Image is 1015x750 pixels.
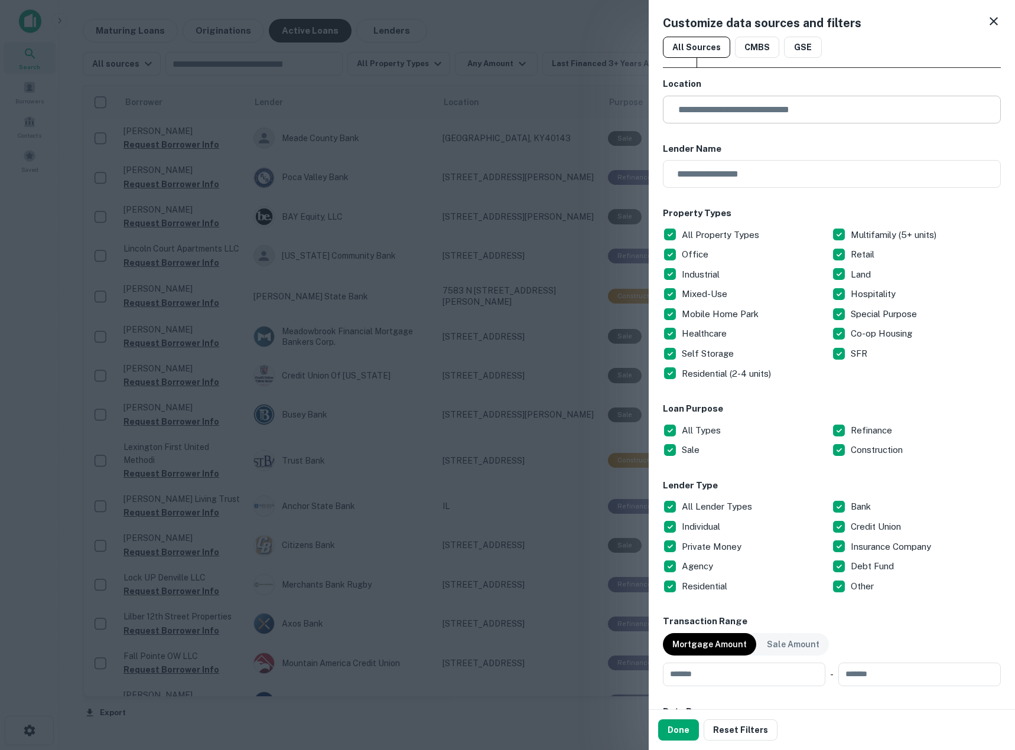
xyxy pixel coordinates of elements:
[663,615,1001,628] h6: Transaction Range
[851,423,894,438] p: Refinance
[682,347,736,361] p: Self Storage
[851,307,919,321] p: Special Purpose
[663,14,861,32] h5: Customize data sources and filters
[851,347,870,361] p: SFR
[672,638,747,651] p: Mortgage Amount
[767,638,819,651] p: Sale Amount
[851,287,898,301] p: Hospitality
[851,540,933,554] p: Insurance Company
[663,37,730,58] button: All Sources
[663,705,1001,719] h6: Date Range
[704,719,777,741] button: Reset Filters
[851,500,873,514] p: Bank
[682,559,715,573] p: Agency
[682,268,722,282] p: Industrial
[851,579,876,594] p: Other
[682,520,723,534] p: Individual
[830,663,834,686] div: -
[682,500,754,514] p: All Lender Types
[663,479,1001,493] h6: Lender Type
[663,207,1001,220] h6: Property Types
[682,579,730,594] p: Residential
[658,719,699,741] button: Done
[663,142,1001,156] h6: Lender Name
[956,618,1015,674] iframe: Chat Widget
[735,37,779,58] button: CMBS
[851,520,903,534] p: Credit Union
[682,367,773,381] p: Residential (2-4 units)
[682,540,744,554] p: Private Money
[682,228,762,242] p: All Property Types
[851,559,896,573] p: Debt Fund
[682,307,761,321] p: Mobile Home Park
[682,247,711,262] p: Office
[682,287,730,301] p: Mixed-Use
[663,77,1001,91] h6: Location
[851,443,905,457] p: Construction
[682,327,729,341] p: Healthcare
[851,228,939,242] p: Multifamily (5+ units)
[851,327,915,341] p: Co-op Housing
[682,423,723,438] p: All Types
[851,247,877,262] p: Retail
[784,37,822,58] button: GSE
[682,443,702,457] p: Sale
[851,268,873,282] p: Land
[663,402,1001,416] h6: Loan Purpose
